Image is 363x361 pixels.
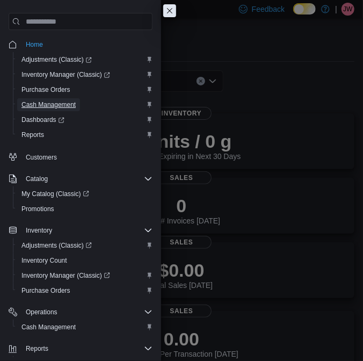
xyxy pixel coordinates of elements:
span: Operations [26,308,57,316]
span: Cash Management [17,321,153,334]
button: Reports [21,342,53,355]
span: Inventory [26,226,52,235]
a: Dashboards [13,112,157,127]
button: Inventory Count [13,253,157,268]
span: Reports [21,131,44,139]
span: My Catalog (Classic) [21,190,89,198]
button: Catalog [21,172,52,185]
span: Adjustments (Classic) [21,55,92,64]
a: Reports [17,128,48,141]
button: Inventory [21,224,56,237]
button: Customers [4,149,157,164]
span: Purchase Orders [21,286,70,295]
button: Cash Management [13,320,157,335]
span: Home [21,38,153,51]
span: Cash Management [17,98,153,111]
a: Promotions [17,203,59,215]
button: Purchase Orders [13,82,157,97]
a: Purchase Orders [17,83,75,96]
button: Inventory [4,223,157,238]
button: Cash Management [13,97,157,112]
a: Cash Management [17,98,80,111]
button: Reports [13,127,157,142]
a: Home [21,38,47,51]
nav: Complex example [9,32,153,357]
span: Dashboards [17,113,153,126]
span: Inventory Manager (Classic) [17,68,153,81]
span: Inventory [21,224,153,237]
button: Operations [21,306,62,319]
span: My Catalog (Classic) [17,187,153,200]
span: Inventory Manager (Classic) [17,269,153,282]
button: Reports [4,341,157,356]
a: Customers [21,151,61,164]
span: Reports [26,344,48,353]
span: Customers [26,153,57,162]
span: Adjustments (Classic) [17,53,153,66]
span: Inventory Count [21,256,67,265]
button: Close this dialog [163,4,176,17]
span: Home [26,40,43,49]
span: Purchase Orders [17,83,153,96]
button: Operations [4,305,157,320]
span: Adjustments (Classic) [21,241,92,250]
span: Promotions [17,203,153,215]
a: Adjustments (Classic) [17,239,96,252]
span: Cash Management [21,323,76,331]
button: Promotions [13,201,157,216]
a: Adjustments (Classic) [13,238,157,253]
a: Adjustments (Classic) [13,52,157,67]
button: Purchase Orders [13,283,157,298]
span: Purchase Orders [21,85,70,94]
span: Promotions [21,205,54,213]
span: Inventory Manager (Classic) [21,70,110,79]
a: Inventory Manager (Classic) [17,269,114,282]
a: Purchase Orders [17,284,75,297]
a: Dashboards [17,113,69,126]
span: Catalog [26,175,48,183]
span: Reports [21,342,153,355]
span: Customers [21,150,153,163]
a: Inventory Manager (Classic) [13,268,157,283]
span: Inventory Count [17,254,153,267]
span: Purchase Orders [17,284,153,297]
a: Inventory Manager (Classic) [13,67,157,82]
span: Catalog [21,172,153,185]
a: Inventory Manager (Classic) [17,68,114,81]
span: Adjustments (Classic) [17,239,153,252]
button: Home [4,37,157,52]
a: Cash Management [17,321,80,334]
a: My Catalog (Classic) [13,186,157,201]
span: Cash Management [21,100,76,109]
span: Dashboards [21,115,64,124]
a: My Catalog (Classic) [17,187,93,200]
a: Adjustments (Classic) [17,53,96,66]
span: Reports [17,128,153,141]
span: Operations [21,306,153,319]
button: Catalog [4,171,157,186]
a: Inventory Count [17,254,71,267]
span: Inventory Manager (Classic) [21,271,110,280]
